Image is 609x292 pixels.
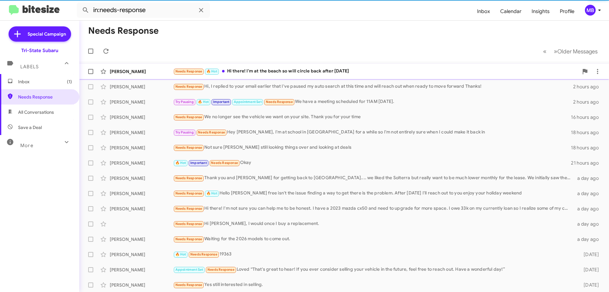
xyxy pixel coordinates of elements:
[173,266,573,273] div: Loved “That's great to hear! If you ever consider selling your vehicle in the future, feel free t...
[540,45,601,58] nav: Page navigation example
[110,114,173,120] div: [PERSON_NAME]
[585,5,596,16] div: MB
[88,26,159,36] h1: Needs Response
[211,161,238,165] span: Needs Response
[175,69,202,73] span: Needs Response
[573,206,604,212] div: a day ago
[550,45,601,58] button: Next
[573,221,604,227] div: a day ago
[67,78,72,85] span: (1)
[110,175,173,181] div: [PERSON_NAME]
[543,47,547,55] span: «
[573,175,604,181] div: a day ago
[173,190,573,197] div: Hello [PERSON_NAME] free isn't the issue finding a way to get there is the problem. After [DATE] ...
[571,160,604,166] div: 21 hours ago
[173,159,571,166] div: Okay
[110,145,173,151] div: [PERSON_NAME]
[175,100,194,104] span: Try Pausing
[110,129,173,136] div: [PERSON_NAME]
[110,68,173,75] div: [PERSON_NAME]
[580,5,602,16] button: MB
[175,176,202,180] span: Needs Response
[175,252,186,256] span: 🔥 Hot
[571,114,604,120] div: 16 hours ago
[110,236,173,242] div: [PERSON_NAME]
[198,100,209,104] span: 🔥 Hot
[573,84,604,90] div: 2 hours ago
[175,222,202,226] span: Needs Response
[18,94,72,100] span: Needs Response
[173,83,573,90] div: Hi, I replied to your email earlier that I've paused my auto search at this time and will reach o...
[175,283,202,287] span: Needs Response
[573,190,604,197] div: a day ago
[110,99,173,105] div: [PERSON_NAME]
[175,237,202,241] span: Needs Response
[527,2,555,21] a: Insights
[173,220,573,227] div: Hi [PERSON_NAME], I would once I buy a replacement.
[173,251,573,258] div: 19363
[573,267,604,273] div: [DATE]
[175,146,202,150] span: Needs Response
[20,64,39,70] span: Labels
[173,235,573,243] div: Waiting for the 2026 models to come out.
[173,98,573,105] div: We have a meeting scheduled for 11AM [DATE].
[234,100,262,104] span: Appointment Set
[573,236,604,242] div: a day ago
[175,191,202,195] span: Needs Response
[175,161,186,165] span: 🔥 Hot
[110,267,173,273] div: [PERSON_NAME]
[206,191,217,195] span: 🔥 Hot
[175,207,202,211] span: Needs Response
[77,3,210,18] input: Search
[555,2,580,21] a: Profile
[173,174,573,182] div: Thank you and [PERSON_NAME] for getting back to [GEOGRAPHIC_DATA].... we liked the Solterra but r...
[175,268,203,272] span: Appointment Set
[571,129,604,136] div: 18 hours ago
[175,85,202,89] span: Needs Response
[173,68,579,75] div: Hi there! I'm at the beach so will circle back after [DATE]
[18,109,54,115] span: All Conversations
[110,282,173,288] div: [PERSON_NAME]
[18,78,72,85] span: Inbox
[472,2,495,21] a: Inbox
[573,251,604,258] div: [DATE]
[206,69,217,73] span: 🔥 Hot
[28,31,66,37] span: Special Campaign
[173,205,573,212] div: Hi there! I'm not sure you can help me to be honest. I have a 2023 mazda cx50 and need to upgrade...
[20,143,33,148] span: More
[190,252,217,256] span: Needs Response
[190,161,207,165] span: Important
[573,282,604,288] div: [DATE]
[495,2,527,21] a: Calendar
[198,130,225,134] span: Needs Response
[175,130,194,134] span: Try Pausing
[173,144,571,151] div: Not sure [PERSON_NAME] still looking things over and looking at deals
[266,100,293,104] span: Needs Response
[173,113,571,121] div: We no longer see the vehicle we want on your site. Thank you for your time
[557,48,598,55] span: Older Messages
[18,124,42,131] span: Save a Deal
[175,115,202,119] span: Needs Response
[110,206,173,212] div: [PERSON_NAME]
[110,160,173,166] div: [PERSON_NAME]
[571,145,604,151] div: 18 hours ago
[554,47,557,55] span: »
[21,47,58,54] div: Tri-State Subaru
[213,100,230,104] span: Important
[110,190,173,197] div: [PERSON_NAME]
[110,84,173,90] div: [PERSON_NAME]
[173,129,571,136] div: Hey [PERSON_NAME], I'm at school in [GEOGRAPHIC_DATA] for a while so I'm not entirely sure when I...
[173,281,573,289] div: Yes still interested in selling.
[539,45,550,58] button: Previous
[110,251,173,258] div: [PERSON_NAME]
[207,268,234,272] span: Needs Response
[573,99,604,105] div: 2 hours ago
[9,26,71,42] a: Special Campaign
